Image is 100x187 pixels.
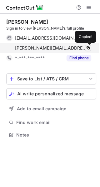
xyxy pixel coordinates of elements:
span: [PERSON_NAME][EMAIL_ADDRESS][PERSON_NAME][DOMAIN_NAME] [15,45,87,51]
button: save-profile-one-click [6,73,96,84]
img: ContactOut v5.3.10 [6,4,44,11]
div: Save to List / ATS / CRM [17,76,85,81]
span: Notes [16,132,94,138]
div: Sign in to view [PERSON_NAME]’s full profile [6,26,96,31]
span: Find work email [16,120,94,125]
button: Notes [6,131,96,139]
span: [EMAIL_ADDRESS][DOMAIN_NAME] [15,35,87,41]
button: Add to email campaign [6,103,96,114]
span: Add to email campaign [17,106,67,111]
span: AI write personalized message [17,91,84,96]
button: Reveal Button [67,55,91,61]
button: AI write personalized message [6,88,96,99]
button: Find work email [6,118,96,127]
div: [PERSON_NAME] [6,19,48,25]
